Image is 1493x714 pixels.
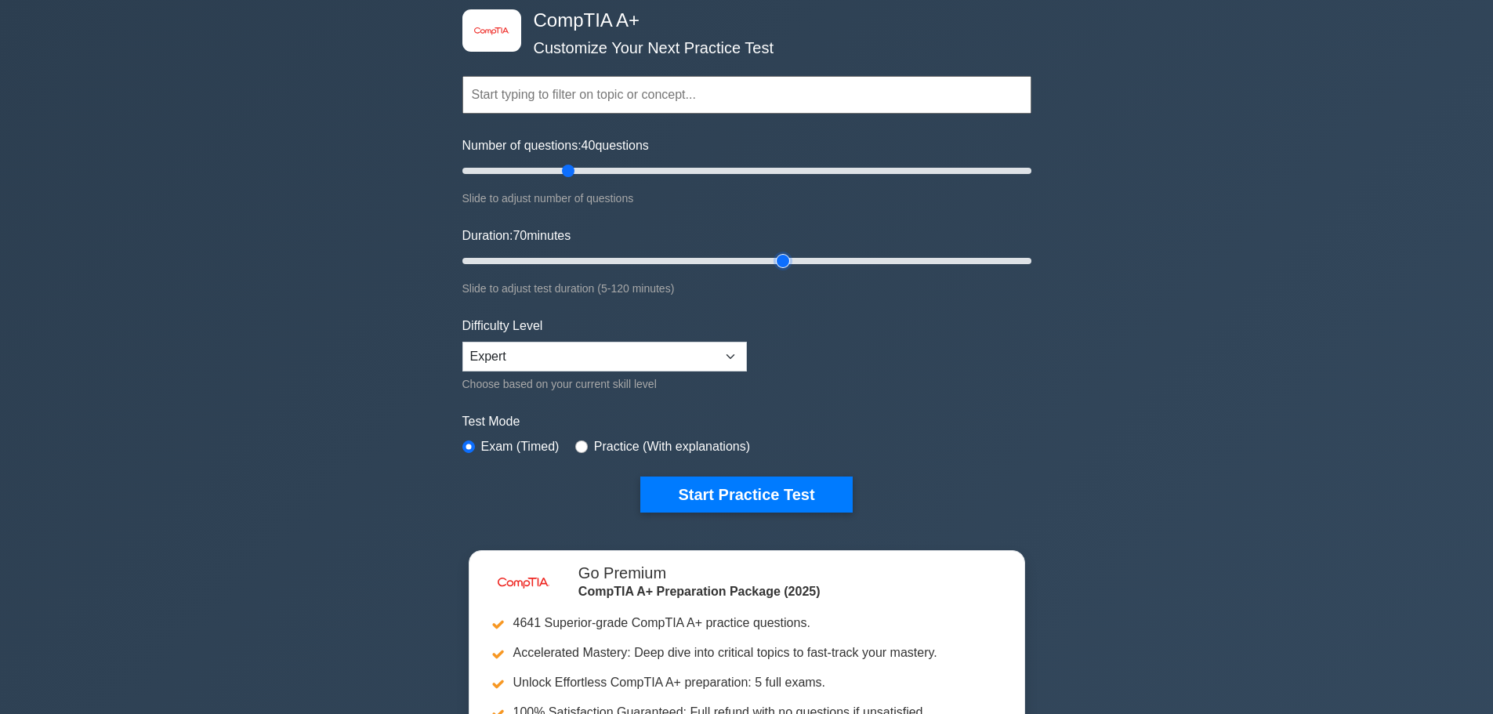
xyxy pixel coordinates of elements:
[462,189,1031,208] div: Slide to adjust number of questions
[462,136,649,155] label: Number of questions: questions
[462,412,1031,431] label: Test Mode
[462,279,1031,298] div: Slide to adjust test duration (5-120 minutes)
[640,477,852,513] button: Start Practice Test
[513,229,527,242] span: 70
[462,227,571,245] label: Duration: minutes
[527,9,955,32] h4: CompTIA A+
[582,139,596,152] span: 40
[462,317,543,335] label: Difficulty Level
[462,76,1031,114] input: Start typing to filter on topic or concept...
[594,437,750,456] label: Practice (With explanations)
[481,437,560,456] label: Exam (Timed)
[462,375,747,393] div: Choose based on your current skill level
